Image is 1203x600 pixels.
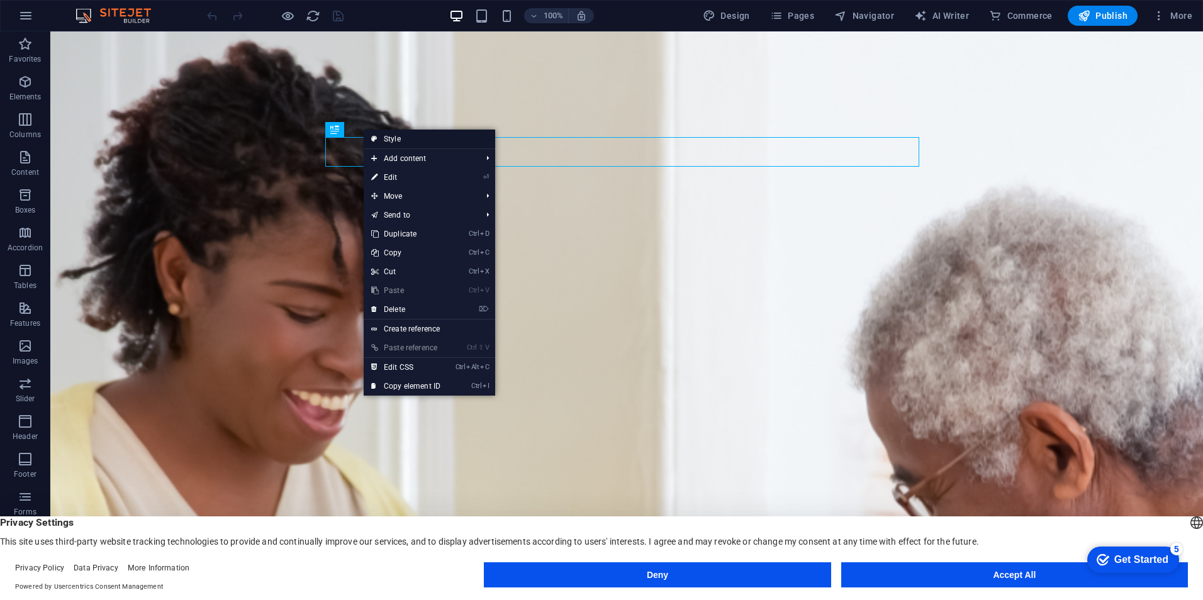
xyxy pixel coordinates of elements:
[469,286,479,294] i: Ctrl
[576,10,587,21] i: On resize automatically adjust zoom level to fit chosen device.
[9,130,41,140] p: Columns
[364,281,448,300] a: CtrlVPaste
[90,3,103,15] div: 5
[14,469,36,479] p: Footer
[16,394,35,404] p: Slider
[364,319,495,338] a: Create reference
[469,230,479,238] i: Ctrl
[364,130,495,148] a: Style
[698,6,755,26] button: Design
[364,358,448,377] a: CtrlAltCEdit CSS
[480,363,489,371] i: C
[72,8,167,23] img: Editor Logo
[469,248,479,257] i: Ctrl
[364,377,448,396] a: CtrlICopy element ID
[1068,6,1138,26] button: Publish
[364,225,448,243] a: CtrlDDuplicate
[834,9,894,22] span: Navigator
[364,206,476,225] a: Send to
[14,507,36,517] p: Forms
[8,243,43,253] p: Accordion
[13,431,38,442] p: Header
[984,6,1058,26] button: Commerce
[13,356,38,366] p: Images
[364,262,448,281] a: CtrlXCut
[9,92,42,102] p: Elements
[466,363,479,371] i: Alt
[7,6,99,33] div: Get Started 5 items remaining, 0% complete
[34,14,88,25] div: Get Started
[480,230,489,238] i: D
[765,6,819,26] button: Pages
[480,248,489,257] i: C
[829,6,899,26] button: Navigator
[524,8,569,23] button: 100%
[364,149,476,168] span: Add content
[478,343,484,352] i: ⇧
[467,343,477,352] i: Ctrl
[1148,6,1197,26] button: More
[1078,9,1127,22] span: Publish
[483,382,489,390] i: I
[15,205,36,215] p: Boxes
[989,9,1053,22] span: Commerce
[280,8,295,23] button: Click here to leave preview mode and continue editing
[485,343,489,352] i: V
[364,187,476,206] span: Move
[364,243,448,262] a: CtrlCCopy
[305,8,320,23] button: reload
[456,363,466,371] i: Ctrl
[914,9,969,22] span: AI Writer
[770,9,814,22] span: Pages
[909,6,974,26] button: AI Writer
[471,382,481,390] i: Ctrl
[9,54,41,64] p: Favorites
[469,267,479,275] i: Ctrl
[703,9,750,22] span: Design
[479,305,489,313] i: ⌦
[10,318,40,328] p: Features
[698,6,755,26] div: Design (Ctrl+Alt+Y)
[364,300,448,319] a: ⌦Delete
[480,267,489,275] i: X
[483,173,489,181] i: ⏎
[1153,9,1192,22] span: More
[306,9,320,23] i: Reload page
[14,281,36,291] p: Tables
[11,167,39,177] p: Content
[480,286,489,294] i: V
[364,338,448,357] a: Ctrl⇧VPaste reference
[364,168,448,187] a: ⏎Edit
[543,8,563,23] h6: 100%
